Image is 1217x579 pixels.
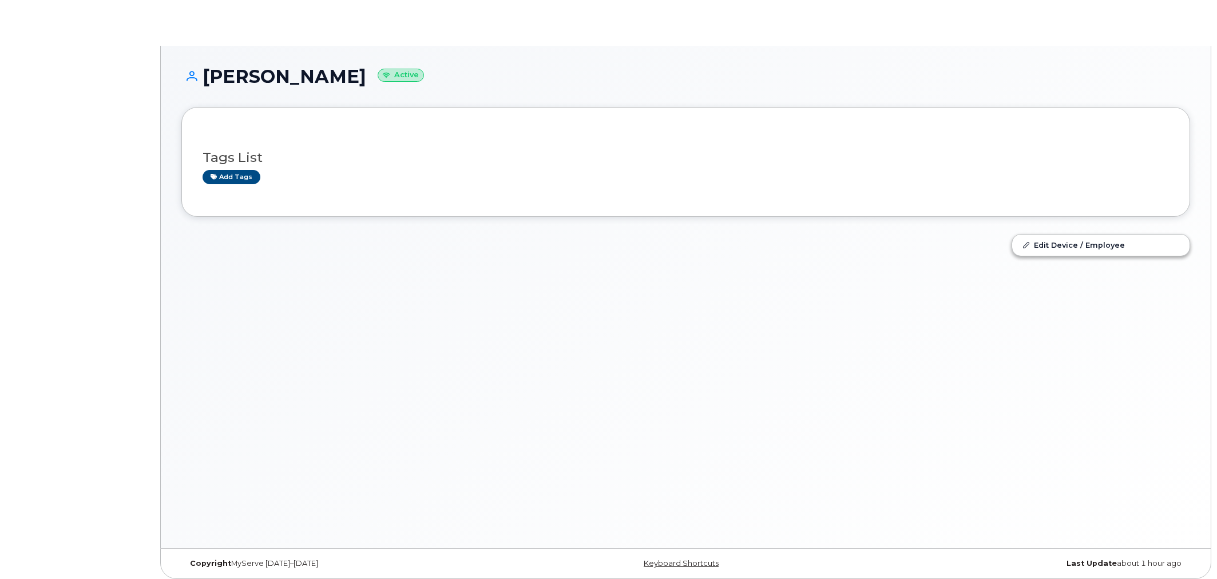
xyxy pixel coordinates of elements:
[378,69,424,82] small: Active
[181,66,1190,86] h1: [PERSON_NAME]
[854,559,1190,568] div: about 1 hour ago
[203,150,1169,165] h3: Tags List
[644,559,719,568] a: Keyboard Shortcuts
[190,559,231,568] strong: Copyright
[203,170,260,184] a: Add tags
[1067,559,1117,568] strong: Last Update
[181,559,518,568] div: MyServe [DATE]–[DATE]
[1012,235,1190,255] a: Edit Device / Employee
